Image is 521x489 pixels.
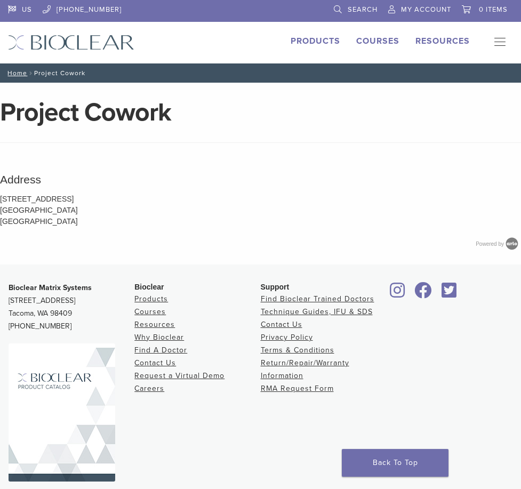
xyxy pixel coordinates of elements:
[261,307,373,316] a: Technique Guides, IFU & SDS
[4,69,27,77] a: Home
[342,449,448,477] a: Back To Top
[291,36,340,46] a: Products
[411,288,436,299] a: Bioclear
[479,5,508,14] span: 0 items
[261,294,374,303] a: Find Bioclear Trained Doctors
[261,320,302,329] a: Contact Us
[415,36,470,46] a: Resources
[348,5,378,14] span: Search
[9,283,92,292] strong: Bioclear Matrix Systems
[27,70,34,76] span: /
[486,35,513,51] nav: Primary Navigation
[438,288,460,299] a: Bioclear
[476,241,521,247] a: Powered by
[134,384,164,393] a: Careers
[134,320,175,329] a: Resources
[261,283,290,291] span: Support
[401,5,451,14] span: My Account
[261,384,334,393] a: RMA Request Form
[134,346,187,355] a: Find A Doctor
[261,346,334,355] a: Terms & Conditions
[504,236,520,252] img: Arlo training & Event Software
[261,333,313,342] a: Privacy Policy
[134,333,184,342] a: Why Bioclear
[8,35,134,50] img: Bioclear
[134,307,166,316] a: Courses
[9,282,134,333] p: [STREET_ADDRESS] Tacoma, WA 98409 [PHONE_NUMBER]
[134,371,225,380] a: Request a Virtual Demo
[387,288,409,299] a: Bioclear
[9,343,115,482] img: Bioclear
[134,294,168,303] a: Products
[134,283,164,291] span: Bioclear
[261,358,349,380] a: Return/Repair/Warranty Information
[356,36,399,46] a: Courses
[134,358,176,367] a: Contact Us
